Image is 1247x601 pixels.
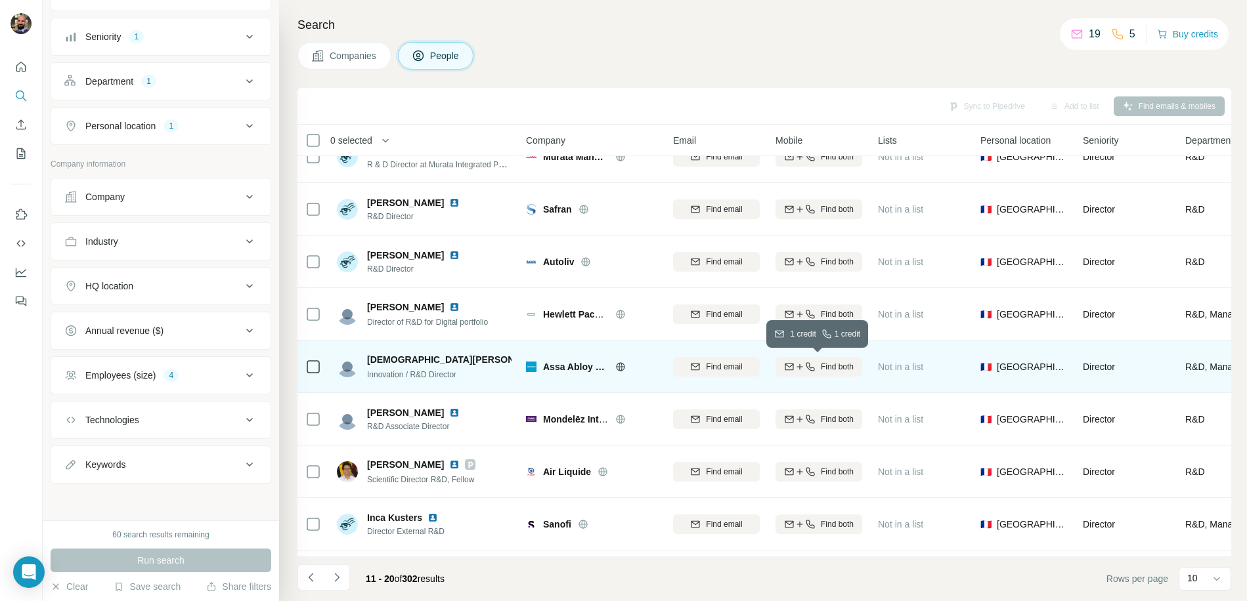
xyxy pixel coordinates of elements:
img: Logo of Mondelēz International [526,416,536,421]
button: Enrich CSV [11,113,32,136]
span: Rows per page [1106,572,1168,585]
button: Technologies [51,404,271,436]
button: Search [11,84,32,108]
button: Find email [673,199,760,219]
span: Find both [821,466,854,478]
span: [GEOGRAPHIC_DATA] [997,465,1067,478]
span: R & D Director at Murata Integrated Passive Solutions [367,159,556,169]
button: Navigate to previous page [297,564,324,591]
button: Navigate to next page [324,564,350,591]
button: Find both [776,357,862,377]
button: Use Surfe API [11,232,32,255]
button: Find email [673,304,760,324]
span: Director of R&D for Digital portfolio [367,318,488,327]
h4: Search [297,16,1231,34]
span: [PERSON_NAME] [367,458,444,471]
span: Find both [821,151,854,163]
img: LinkedIn logo [449,197,460,208]
span: Seniority [1083,134,1118,147]
span: [GEOGRAPHIC_DATA] [997,150,1067,163]
span: Find email [706,466,742,478]
span: 🇫🇷 [980,150,992,163]
img: LinkedIn logo [427,512,438,523]
button: Keywords [51,449,271,480]
span: Find email [706,151,742,163]
div: 1 [129,31,144,43]
span: Director [1083,466,1115,477]
span: R&D Director [367,211,475,222]
div: 1 [141,75,156,87]
button: Personal location1 [51,110,271,142]
button: Quick start [11,55,32,79]
span: R&D Associate Director [367,421,475,432]
img: Avatar [337,146,358,167]
div: Open Intercom Messenger [13,556,45,588]
span: [PERSON_NAME] [367,196,444,209]
button: Dashboard [11,260,32,284]
img: Avatar [337,514,358,535]
span: Find email [706,308,742,320]
span: Find both [821,361,854,373]
button: Find both [776,199,862,219]
span: 🇫🇷 [980,308,992,321]
button: Find both [776,252,862,272]
button: Department1 [51,66,271,97]
span: 🇫🇷 [980,255,992,268]
span: Mobile [776,134,802,147]
span: Find email [706,203,742,215]
div: 60 search results remaining [112,529,209,541]
div: Department [85,75,133,88]
button: Find both [776,409,862,429]
span: Find email [706,361,742,373]
span: R&D [1185,465,1205,478]
span: [GEOGRAPHIC_DATA] [997,308,1067,321]
div: Keywords [85,458,125,471]
span: Not in a list [878,519,923,529]
button: HQ location [51,270,271,302]
span: 11 - 20 [366,573,395,584]
button: Seniority1 [51,21,271,52]
span: Director [1083,414,1115,425]
img: Avatar [337,409,358,430]
span: Safran [543,203,572,216]
span: [GEOGRAPHIC_DATA] [997,203,1067,216]
span: Personal location [980,134,1051,147]
span: results [366,573,445,584]
img: LinkedIn logo [449,302,460,312]
div: Industry [85,235,118,248]
button: Feedback [11,289,32,313]
button: Find both [776,514,862,534]
span: Not in a list [878,414,923,425]
button: Find email [673,147,760,167]
span: Sanofi [543,518,571,531]
button: Company [51,181,271,213]
span: [GEOGRAPHIC_DATA] [997,518,1067,531]
div: Seniority [85,30,121,43]
span: Murata Manufacturing [543,150,609,163]
span: Director [1083,519,1115,529]
img: Avatar [11,13,32,34]
span: [DEMOGRAPHIC_DATA][PERSON_NAME] [367,353,550,366]
span: [PERSON_NAME] [367,249,444,262]
span: R&D [1185,255,1205,268]
span: R&D [1185,413,1205,426]
span: Email [673,134,696,147]
span: Not in a list [878,204,923,215]
span: Director [1083,362,1115,372]
span: Director [1083,309,1115,320]
img: LinkedIn logo [449,250,460,260]
button: Find both [776,147,862,167]
button: Buy credits [1157,25,1218,43]
div: HQ location [85,280,133,293]
span: [GEOGRAPHIC_DATA] [997,360,1067,373]
span: Autoliv [543,255,574,268]
span: Find email [706,256,742,268]
span: Hewlett Packard Enterprise [543,309,662,320]
div: Technologies [85,413,139,426]
button: Find both [776,304,862,324]
span: Not in a list [878,309,923,320]
button: My lists [11,142,32,165]
span: Company [526,134,565,147]
button: Find email [673,357,760,377]
p: 10 [1187,571,1198,585]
